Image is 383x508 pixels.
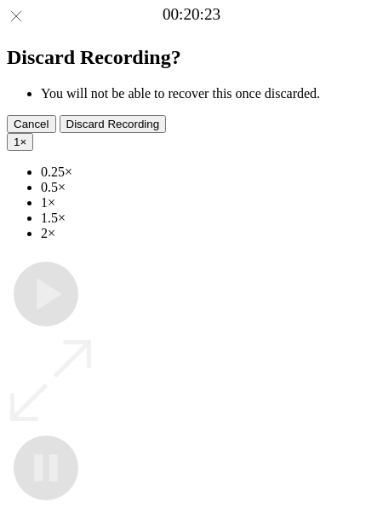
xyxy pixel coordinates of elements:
[7,115,56,133] button: Cancel
[163,5,220,24] a: 00:20:23
[7,133,33,151] button: 1×
[41,86,376,101] li: You will not be able to recover this once discarded.
[41,226,376,241] li: 2×
[41,211,376,226] li: 1.5×
[7,46,376,69] h2: Discard Recording?
[14,136,20,148] span: 1
[60,115,167,133] button: Discard Recording
[41,195,376,211] li: 1×
[41,180,376,195] li: 0.5×
[41,165,376,180] li: 0.25×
